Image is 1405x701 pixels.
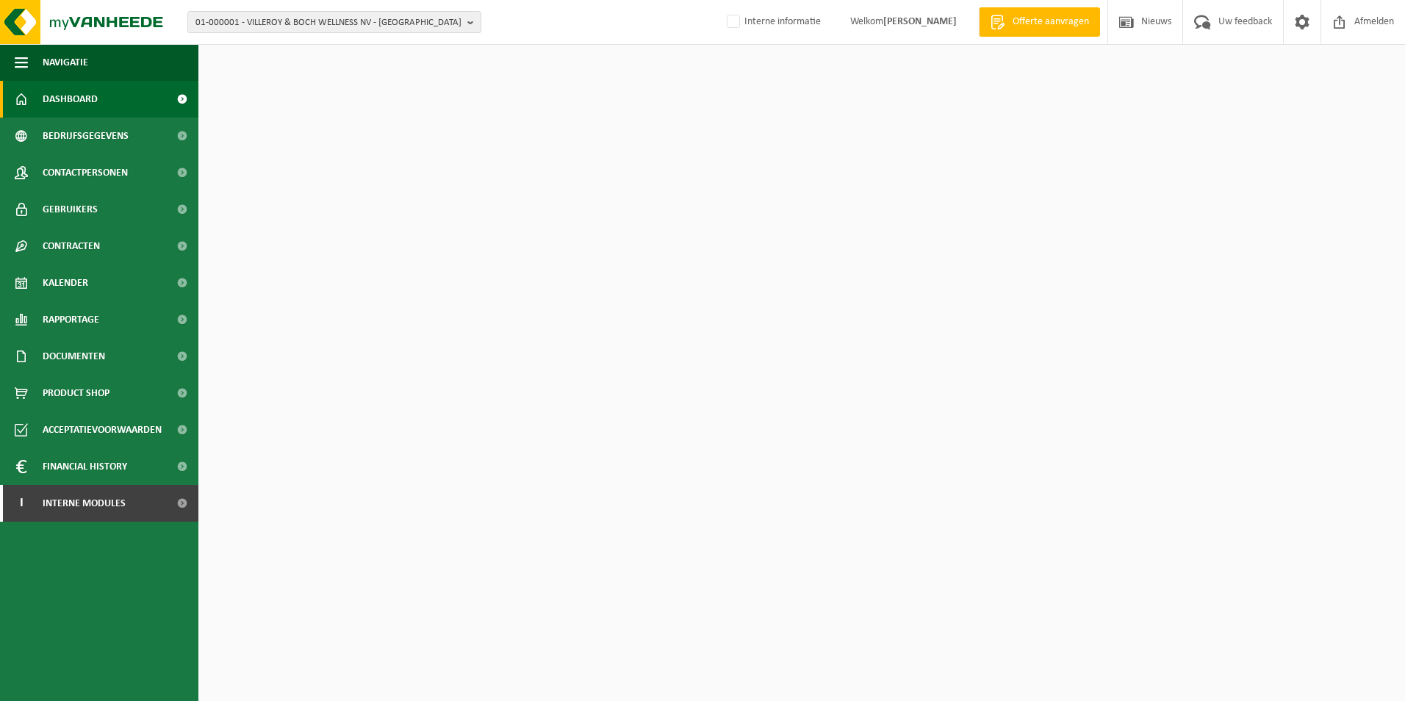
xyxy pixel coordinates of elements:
[979,7,1100,37] a: Offerte aanvragen
[43,265,88,301] span: Kalender
[43,154,128,191] span: Contactpersonen
[724,11,821,33] label: Interne informatie
[43,448,127,485] span: Financial History
[43,411,162,448] span: Acceptatievoorwaarden
[43,485,126,522] span: Interne modules
[883,16,957,27] strong: [PERSON_NAME]
[43,301,99,338] span: Rapportage
[1009,15,1093,29] span: Offerte aanvragen
[43,118,129,154] span: Bedrijfsgegevens
[43,81,98,118] span: Dashboard
[43,228,100,265] span: Contracten
[187,11,481,33] button: 01-000001 - VILLEROY & BOCH WELLNESS NV - [GEOGRAPHIC_DATA]
[43,375,109,411] span: Product Shop
[43,44,88,81] span: Navigatie
[43,191,98,228] span: Gebruikers
[43,338,105,375] span: Documenten
[15,485,28,522] span: I
[195,12,461,34] span: 01-000001 - VILLEROY & BOCH WELLNESS NV - [GEOGRAPHIC_DATA]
